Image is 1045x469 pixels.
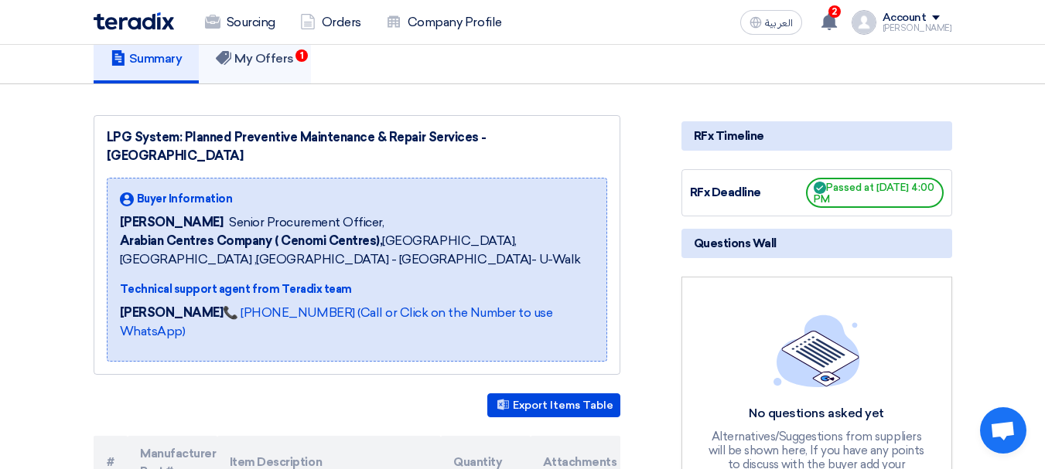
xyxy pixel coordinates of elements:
a: Summary [94,34,200,83]
img: empty_state_list.svg [774,314,860,387]
div: RFx Deadline [690,184,806,202]
span: Buyer Information [137,191,233,207]
div: Open chat [980,407,1026,454]
button: Export Items Table [487,393,620,417]
a: 📞 [PHONE_NUMBER] (Call or Click on the Number to use WhatsApp) [120,305,553,338]
div: RFx Timeline [681,121,952,151]
span: [PERSON_NAME] [120,213,224,232]
div: Technical support agent from Teradix team [120,281,594,297]
img: profile_test.png [852,10,876,35]
a: Company Profile [374,5,514,39]
a: Sourcing [193,5,288,39]
span: العربية [765,18,793,29]
span: [GEOGRAPHIC_DATA], [GEOGRAPHIC_DATA] ,[GEOGRAPHIC_DATA] - [GEOGRAPHIC_DATA]- U-Walk [120,232,594,269]
a: My Offers1 [199,34,311,83]
strong: [PERSON_NAME] [120,305,224,320]
div: Account [883,12,927,25]
b: Arabian Centres Company ( Cenomi Centres), [120,233,383,248]
a: Orders [288,5,374,39]
span: 2 [828,5,841,18]
span: Senior Procurement Officer, [229,213,384,232]
span: Questions Wall [694,235,777,252]
div: No questions asked yet [704,406,930,422]
button: العربية [740,10,802,35]
div: [PERSON_NAME] [883,24,952,32]
h5: My Offers [216,51,294,66]
span: 1 [295,49,308,62]
h5: Summary [111,51,183,66]
span: Passed at [DATE] 4:00 PM [806,178,944,208]
div: LPG System: Planned Preventive Maintenance & Repair Services - [GEOGRAPHIC_DATA] [107,128,607,165]
img: Teradix logo [94,12,174,30]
